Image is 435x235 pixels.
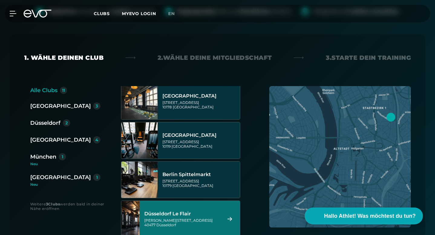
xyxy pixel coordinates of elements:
[162,179,238,188] div: [STREET_ADDRESS] 10179 [GEOGRAPHIC_DATA]
[65,121,68,125] div: 2
[30,119,61,127] div: Düsseldorf
[162,140,238,149] div: [STREET_ADDRESS] 10119 [GEOGRAPHIC_DATA]
[62,88,65,92] div: 11
[30,153,56,161] div: München
[162,172,238,178] div: Berlin Spittelmarkt
[158,53,272,62] div: 2. Wähle deine Mitgliedschaft
[30,183,100,186] div: Neu
[30,162,105,166] div: Neu
[48,202,60,206] strong: Clubs
[144,211,220,217] div: Düsseldorf Le Flair
[62,155,63,159] div: 1
[121,162,158,198] img: Berlin Spittelmarkt
[30,202,109,211] div: Weitere werden bald in deiner Nähe eröffnen
[96,104,98,108] div: 3
[122,11,156,16] a: MYEVO LOGIN
[96,175,98,179] div: 1
[94,11,122,16] a: Clubs
[305,208,423,224] button: Hallo Athlet! Was möchtest du tun?
[326,53,411,62] div: 3. Starte dein Training
[324,212,416,220] span: Hallo Athlet! Was möchtest du tun?
[121,122,158,159] img: Berlin Rosenthaler Platz
[24,53,103,62] div: 1. Wähle deinen Club
[30,173,91,182] div: [GEOGRAPHIC_DATA]
[144,218,220,227] div: [PERSON_NAME][STREET_ADDRESS] 40477 Düsseldorf
[121,83,158,119] img: Berlin Alexanderplatz
[46,202,48,206] strong: 3
[95,138,98,142] div: 4
[162,100,238,109] div: [STREET_ADDRESS] 10178 [GEOGRAPHIC_DATA]
[162,132,238,138] div: [GEOGRAPHIC_DATA]
[168,10,182,17] a: en
[162,93,238,99] div: [GEOGRAPHIC_DATA]
[30,102,91,110] div: [GEOGRAPHIC_DATA]
[94,11,110,16] span: Clubs
[168,11,175,16] span: en
[30,136,91,144] div: [GEOGRAPHIC_DATA]
[30,86,57,95] div: Alle Clubs
[269,86,411,227] img: map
